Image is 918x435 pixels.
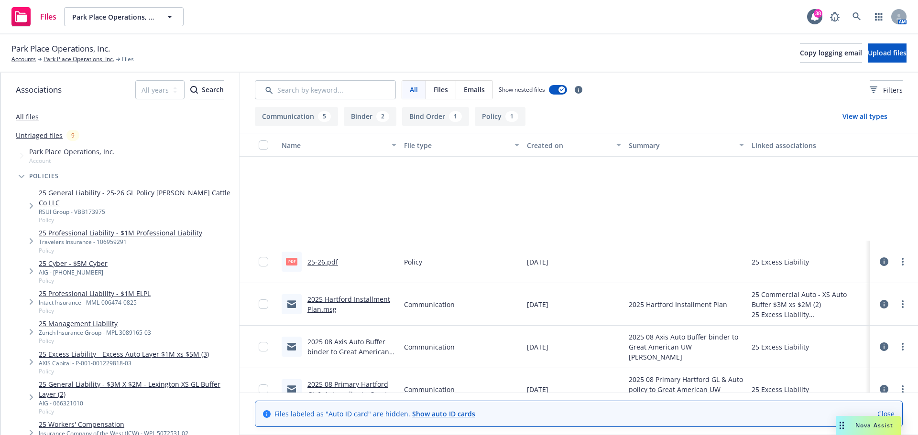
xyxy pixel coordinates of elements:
[39,349,209,359] a: 25 Excess Liability - Excess Auto Layer $1M xs $5M (3)
[39,307,151,315] span: Policy
[39,298,151,307] div: Intact Insurance - MML-006474-0825
[527,342,548,352] span: [DATE]
[434,85,448,95] span: Files
[752,309,866,319] div: 25 Excess Liability
[39,399,235,407] div: AIG - 066321010
[400,134,523,157] button: File type
[318,111,331,122] div: 5
[307,257,338,266] a: 25-26.pdf
[869,7,888,26] a: Switch app
[39,268,108,276] div: AIG - [PHONE_NUMBER]
[505,111,518,122] div: 1
[39,228,202,238] a: 25 Professional Liability - $1M Professional Liability
[39,318,151,329] a: 25 Management Liability
[897,341,908,352] a: more
[190,81,224,99] div: Search
[836,416,901,435] button: Nova Assist
[827,107,903,126] button: View all types
[527,384,548,394] span: [DATE]
[897,383,908,395] a: more
[278,134,400,157] button: Name
[39,246,202,255] span: Policy
[40,13,56,21] span: Files
[286,258,297,265] span: pdf
[410,85,418,95] span: All
[752,342,809,352] div: 25 Excess Liability
[282,140,386,150] div: Name
[344,107,396,126] button: Binder
[404,299,455,309] span: Communication
[877,409,895,419] a: Close
[836,416,848,435] div: Drag to move
[307,337,389,366] a: 2025 08 Axis Auto Buffer binder to Great American UW [PERSON_NAME].msg
[475,107,525,126] button: Policy
[855,421,893,429] span: Nova Assist
[39,407,235,415] span: Policy
[39,216,235,224] span: Policy
[625,134,747,157] button: Summary
[259,342,268,351] input: Toggle Row Selected
[847,7,866,26] a: Search
[748,134,870,157] button: Linked associations
[274,409,475,419] span: Files labeled as "Auto ID card" are hidden.
[190,80,224,99] button: SearchSearch
[897,256,908,267] a: more
[404,257,422,267] span: Policy
[66,130,79,141] div: 9
[870,85,903,95] span: Filters
[868,48,907,57] span: Upload files
[39,329,151,337] div: Zurich Insurance Group - MPL 3089165-03
[752,384,809,394] div: 25 Excess Liability
[255,107,338,126] button: Communication
[868,43,907,63] button: Upload files
[259,299,268,309] input: Toggle Row Selected
[402,107,469,126] button: Bind Order
[39,419,188,429] a: 25 Workers' Compensation
[39,337,151,345] span: Policy
[752,257,809,267] div: 25 Excess Liability
[629,140,733,150] div: Summary
[190,86,198,94] svg: Search
[72,12,155,22] span: Park Place Operations, Inc.
[39,367,209,375] span: Policy
[825,7,844,26] a: Report a Bug
[527,257,548,267] span: [DATE]
[883,85,903,95] span: Filters
[39,359,209,367] div: AXIS Capital - P-001-001229818-03
[404,384,455,394] span: Communication
[39,379,235,399] a: 25 General Liability - $3M X $2M - Lexington XS GL Buffer Layer (2)
[800,48,862,57] span: Copy logging email
[376,111,389,122] div: 2
[259,140,268,150] input: Select all
[29,157,115,165] span: Account
[39,258,108,268] a: 25 Cyber - $5M Cyber
[39,238,202,246] div: Travelers Insurance - 106959291
[307,295,390,314] a: 2025 Hartford Installment Plan.msg
[800,43,862,63] button: Copy logging email
[259,257,268,266] input: Toggle Row Selected
[814,9,822,18] div: 38
[404,140,508,150] div: File type
[464,85,485,95] span: Emails
[259,384,268,394] input: Toggle Row Selected
[629,332,743,362] span: 2025 08 Axis Auto Buffer binder to Great American UW [PERSON_NAME]
[527,140,611,150] div: Created on
[44,55,114,64] a: Park Place Operations, Inc.
[870,80,903,99] button: Filters
[404,342,455,352] span: Communication
[29,173,59,179] span: Policies
[39,208,235,216] div: RSUI Group - VBB173975
[523,134,625,157] button: Created on
[307,380,388,419] a: 2025 08 Primary Hartford GL & Auto policy to Great American UW [PERSON_NAME].msg
[629,299,727,309] span: 2025 Hartford Installment Plan
[39,188,235,208] a: 25 General Liability - 25-26 GL Policy [PERSON_NAME] Cattle Co LLC
[11,42,110,55] span: Park Place Operations, Inc.
[752,289,866,309] div: 25 Commercial Auto - XS Auto Buffer $3M xs $2M (2)
[897,298,908,310] a: more
[39,288,151,298] a: 25 Professional Liability - $1M ELPL
[499,85,545,94] span: Show nested files
[629,374,743,404] span: 2025 08 Primary Hartford GL & Auto policy to Great American UW [PERSON_NAME]
[64,7,184,26] button: Park Place Operations, Inc.
[16,112,39,121] a: All files
[122,55,134,64] span: Files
